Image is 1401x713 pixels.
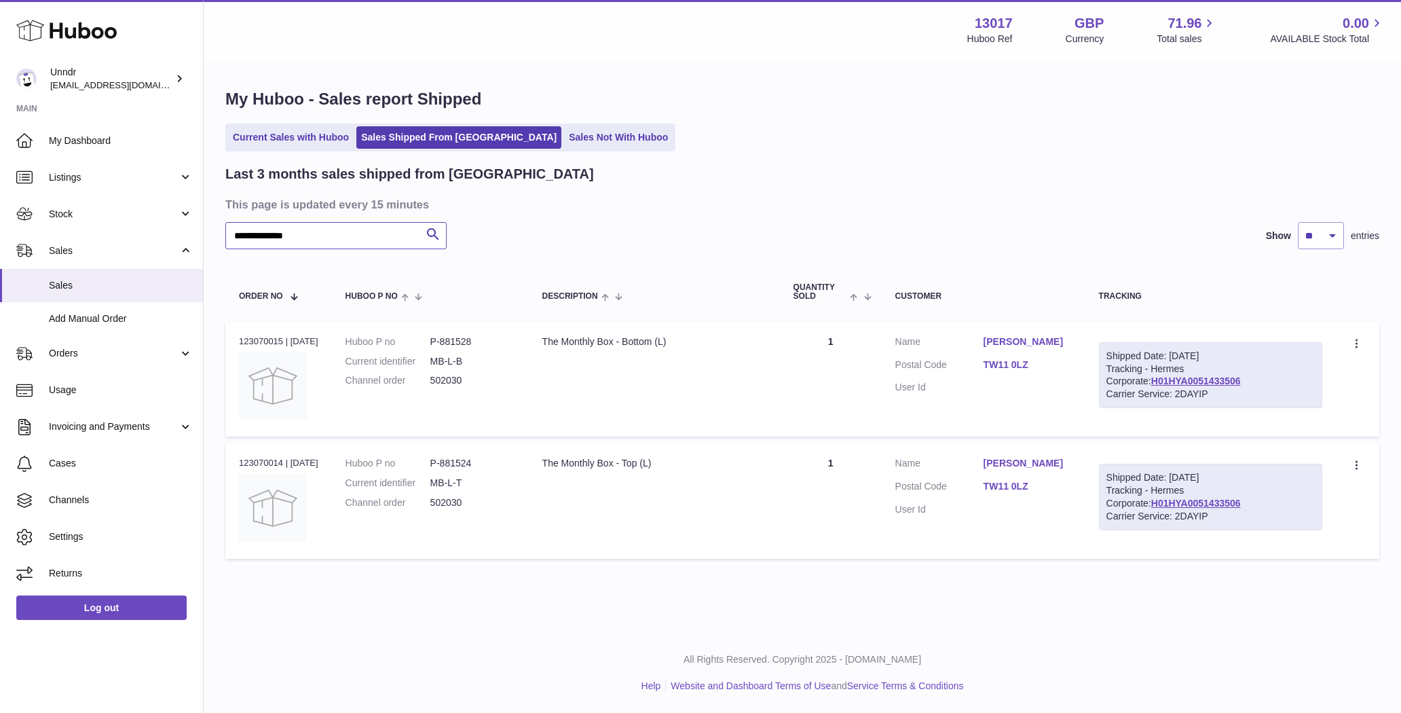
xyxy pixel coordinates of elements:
[1343,14,1369,33] span: 0.00
[1106,388,1315,401] div: Carrier Service: 2DAYIP
[984,480,1072,493] a: TW11 0LZ
[542,335,766,348] div: The Monthly Box - Bottom (L)
[49,530,193,543] span: Settings
[564,126,673,149] a: Sales Not With Huboo
[430,355,515,368] dd: MB-L-B
[49,494,193,507] span: Channels
[239,335,318,348] div: 123070015 | [DATE]
[49,134,193,147] span: My Dashboard
[1351,230,1379,242] span: entries
[345,335,430,348] dt: Huboo P no
[239,352,307,420] img: no-photo.jpg
[975,14,1013,33] strong: 13017
[430,496,515,509] dd: 502030
[345,292,398,301] span: Huboo P no
[345,374,430,387] dt: Channel order
[49,347,179,360] span: Orders
[239,292,283,301] span: Order No
[1106,350,1315,363] div: Shipped Date: [DATE]
[430,477,515,490] dd: MB-L-T
[895,503,984,516] dt: User Id
[1157,33,1217,45] span: Total sales
[239,474,307,542] img: no-photo.jpg
[225,197,1376,212] h3: This page is updated every 15 minutes
[430,457,515,470] dd: P-881524
[1270,14,1385,45] a: 0.00 AVAILABLE Stock Total
[1151,376,1241,386] a: H01HYA0051433506
[50,66,172,92] div: Unndr
[984,457,1072,470] a: [PERSON_NAME]
[356,126,561,149] a: Sales Shipped From [GEOGRAPHIC_DATA]
[542,292,598,301] span: Description
[345,355,430,368] dt: Current identifier
[345,496,430,509] dt: Channel order
[780,322,882,437] td: 1
[1099,342,1322,409] div: Tracking - Hermes Corporate:
[984,335,1072,348] a: [PERSON_NAME]
[50,79,200,90] span: [EMAIL_ADDRESS][DOMAIN_NAME]
[895,292,1072,301] div: Customer
[984,359,1072,371] a: TW11 0LZ
[239,457,318,469] div: 123070014 | [DATE]
[1266,230,1291,242] label: Show
[847,680,964,691] a: Service Terms & Conditions
[895,359,984,375] dt: Postal Code
[49,171,179,184] span: Listings
[49,567,193,580] span: Returns
[1106,510,1315,523] div: Carrier Service: 2DAYIP
[666,680,963,693] li: and
[967,33,1013,45] div: Huboo Ref
[1099,292,1322,301] div: Tracking
[1270,33,1385,45] span: AVAILABLE Stock Total
[49,420,179,433] span: Invoicing and Payments
[225,165,594,183] h2: Last 3 months sales shipped from [GEOGRAPHIC_DATA]
[49,208,179,221] span: Stock
[542,457,766,470] div: The Monthly Box - Top (L)
[225,88,1379,110] h1: My Huboo - Sales report Shipped
[671,680,831,691] a: Website and Dashboard Terms of Use
[430,335,515,348] dd: P-881528
[228,126,354,149] a: Current Sales with Huboo
[214,653,1390,666] p: All Rights Reserved. Copyright 2025 - [DOMAIN_NAME]
[895,381,984,394] dt: User Id
[1075,14,1104,33] strong: GBP
[1167,14,1201,33] span: 71.96
[430,374,515,387] dd: 502030
[49,279,193,292] span: Sales
[641,680,661,691] a: Help
[895,457,984,473] dt: Name
[1106,471,1315,484] div: Shipped Date: [DATE]
[16,69,37,89] img: sofiapanwar@gmail.com
[49,457,193,470] span: Cases
[1151,498,1241,509] a: H01HYA0051433506
[345,477,430,490] dt: Current identifier
[780,443,882,558] td: 1
[1066,33,1104,45] div: Currency
[49,244,179,257] span: Sales
[1099,464,1322,530] div: Tracking - Hermes Corporate:
[49,312,193,325] span: Add Manual Order
[49,384,193,397] span: Usage
[895,335,984,352] dt: Name
[16,596,187,620] a: Log out
[895,480,984,496] dt: Postal Code
[345,457,430,470] dt: Huboo P no
[1157,14,1217,45] a: 71.96 Total sales
[793,283,847,301] span: Quantity Sold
